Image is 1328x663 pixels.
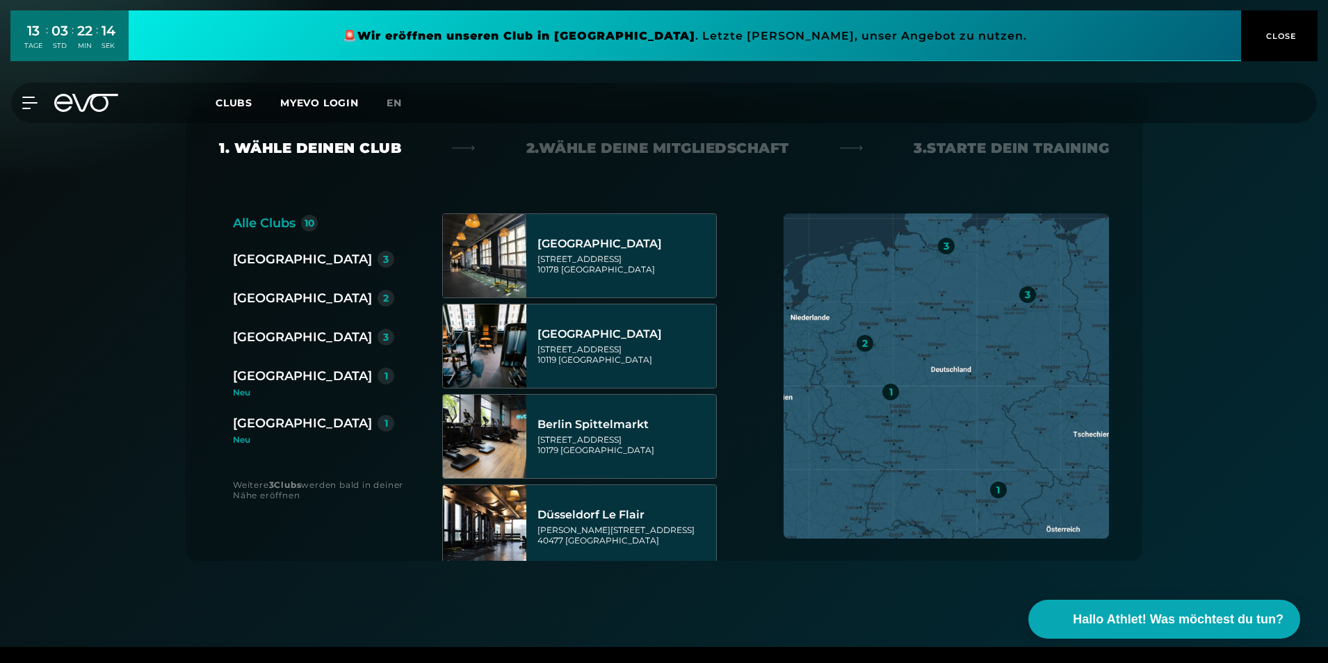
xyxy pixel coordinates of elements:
div: 3 [1025,290,1030,300]
span: Clubs [216,97,252,109]
div: 13 [24,21,42,41]
strong: Clubs [274,480,301,490]
img: Berlin Alexanderplatz [443,214,526,297]
img: Düsseldorf Le Flair [443,485,526,568]
div: [GEOGRAPHIC_DATA] [233,327,372,347]
div: [GEOGRAPHIC_DATA] [537,237,712,251]
div: 1 [384,418,388,428]
div: 2 [383,293,389,303]
a: Clubs [216,96,280,109]
div: Neu [233,388,405,397]
div: 14 [102,21,115,41]
span: Hallo Athlet! Was möchtest du tun? [1073,610,1284,629]
div: [GEOGRAPHIC_DATA] [233,414,372,433]
img: Berlin Rosenthaler Platz [443,304,526,388]
span: en [387,97,402,109]
div: 1. Wähle deinen Club [219,138,401,158]
div: Weitere werden bald in deiner Nähe eröffnen [233,480,414,500]
div: SEK [102,41,115,51]
div: 1 [384,371,388,381]
span: CLOSE [1263,30,1297,42]
img: Berlin Spittelmarkt [443,395,526,478]
div: 3. Starte dein Training [914,138,1109,158]
button: CLOSE [1241,10,1318,61]
div: [STREET_ADDRESS] 10179 [GEOGRAPHIC_DATA] [537,434,712,455]
div: 03 [51,21,68,41]
div: : [46,22,48,59]
div: STD [51,41,68,51]
div: 1 [996,485,1000,495]
button: Hallo Athlet! Was möchtest du tun? [1028,600,1300,639]
div: Alle Clubs [233,213,295,233]
div: : [72,22,74,59]
div: [STREET_ADDRESS] 10119 [GEOGRAPHIC_DATA] [537,344,712,365]
div: [GEOGRAPHIC_DATA] [537,327,712,341]
div: Berlin Spittelmarkt [537,418,712,432]
div: 3 [383,332,389,342]
div: 2. Wähle deine Mitgliedschaft [526,138,789,158]
div: 2 [862,338,868,348]
div: 3 [383,254,389,264]
a: en [387,95,419,111]
div: 3 [944,241,949,251]
img: map [784,213,1109,539]
div: Düsseldorf Le Flair [537,508,712,522]
div: TAGE [24,41,42,51]
div: Neu [233,436,394,444]
div: [GEOGRAPHIC_DATA] [233,249,372,269]
div: [PERSON_NAME][STREET_ADDRESS] 40477 [GEOGRAPHIC_DATA] [537,525,712,546]
div: 22 [77,21,92,41]
div: MIN [77,41,92,51]
div: [GEOGRAPHIC_DATA] [233,288,372,308]
div: 10 [305,218,315,228]
div: : [96,22,98,59]
div: [STREET_ADDRESS] 10178 [GEOGRAPHIC_DATA] [537,254,712,275]
div: 1 [889,387,893,397]
strong: 3 [269,480,275,490]
a: MYEVO LOGIN [280,97,359,109]
div: [GEOGRAPHIC_DATA] [233,366,372,386]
